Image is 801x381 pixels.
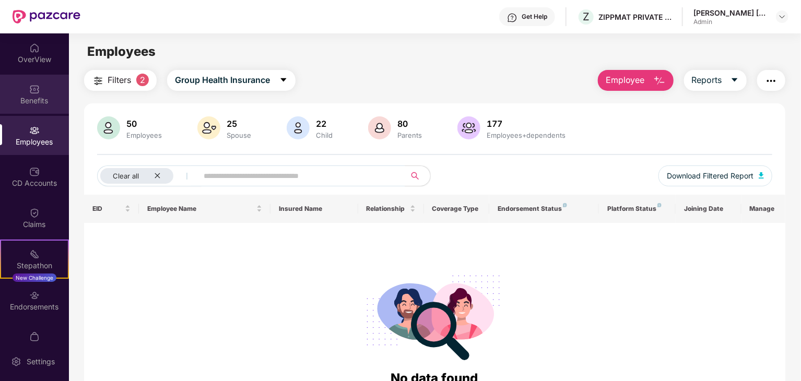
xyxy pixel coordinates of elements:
[314,131,335,139] div: Child
[270,195,358,223] th: Insured Name
[395,131,424,139] div: Parents
[175,74,270,87] span: Group Health Insurance
[778,13,786,21] img: svg+xml;base64,PHN2ZyBpZD0iRHJvcGRvd24tMzJ4MzIiIHhtbG5zPSJodHRwOi8vd3d3LnczLm9yZy8yMDAwL3N2ZyIgd2...
[457,116,480,139] img: svg+xml;base64,PHN2ZyB4bWxucz0iaHR0cDovL3d3dy53My5vcmcvMjAwMC9zdmciIHhtbG5zOnhsaW5rPSJodHRwOi8vd3...
[498,205,591,213] div: Endorsement Status
[676,195,741,223] th: Joining Date
[287,116,310,139] img: svg+xml;base64,PHN2ZyB4bWxucz0iaHR0cDovL3d3dy53My5vcmcvMjAwMC9zdmciIHhtbG5zOnhsaW5rPSJodHRwOi8vd3...
[583,10,590,23] span: Z
[29,43,40,53] img: svg+xml;base64,PHN2ZyBpZD0iSG9tZSIgeG1sbnM9Imh0dHA6Ly93d3cudzMub3JnLzIwMDAvc3ZnIiB3aWR0aD0iMjAiIG...
[485,118,568,129] div: 177
[87,44,156,59] span: Employees
[29,249,40,259] img: svg+xml;base64,PHN2ZyB4bWxucz0iaHR0cDovL3d3dy53My5vcmcvMjAwMC9zdmciIHdpZHRoPSIyMSIgaGVpZ2h0PSIyMC...
[653,75,666,87] img: svg+xml;base64,PHN2ZyB4bWxucz0iaHR0cDovL3d3dy53My5vcmcvMjAwMC9zdmciIHhtbG5zOnhsaW5rPSJodHRwOi8vd3...
[658,165,772,186] button: Download Filtered Report
[522,13,547,21] div: Get Help
[607,205,667,213] div: Platform Status
[124,131,164,139] div: Employees
[359,263,510,368] img: svg+xml;base64,PHN2ZyB4bWxucz0iaHR0cDovL3d3dy53My5vcmcvMjAwMC9zdmciIHdpZHRoPSIyODgiIGhlaWdodD0iMj...
[741,195,785,223] th: Manage
[136,74,149,86] span: 2
[405,165,431,186] button: search
[124,118,164,129] div: 50
[424,195,490,223] th: Coverage Type
[606,74,645,87] span: Employee
[13,273,56,282] div: New Challenge
[167,70,296,91] button: Group Health Insurancecaret-down
[598,70,674,91] button: Employee
[84,195,139,223] th: EID
[598,12,672,22] div: ZIPPMAT PRIVATE LIMITED
[97,165,202,186] button: Clear allclose
[693,8,767,18] div: [PERSON_NAME] [PERSON_NAME]
[29,290,40,301] img: svg+xml;base64,PHN2ZyBpZD0iRW5kb3JzZW1lbnRzIiB4bWxucz0iaHR0cDovL3d3dy53My5vcmcvMjAwMC9zdmciIHdpZH...
[139,195,270,223] th: Employee Name
[113,172,139,180] span: Clear all
[97,116,120,139] img: svg+xml;base64,PHN2ZyB4bWxucz0iaHR0cDovL3d3dy53My5vcmcvMjAwMC9zdmciIHhtbG5zOnhsaW5rPSJodHRwOi8vd3...
[507,13,517,23] img: svg+xml;base64,PHN2ZyBpZD0iSGVscC0zMngzMiIgeG1sbnM9Imh0dHA6Ly93d3cudzMub3JnLzIwMDAvc3ZnIiB3aWR0aD...
[405,172,425,180] span: search
[92,205,123,213] span: EID
[731,76,739,85] span: caret-down
[395,118,424,129] div: 80
[1,260,68,271] div: Stepathon
[314,118,335,129] div: 22
[92,75,104,87] img: svg+xml;base64,PHN2ZyB4bWxucz0iaHR0cDovL3d3dy53My5vcmcvMjAwMC9zdmciIHdpZHRoPSIyNCIgaGVpZ2h0PSIyNC...
[11,356,21,367] img: svg+xml;base64,PHN2ZyBpZD0iU2V0dGluZy0yMHgyMCIgeG1sbnM9Imh0dHA6Ly93d3cudzMub3JnLzIwMDAvc3ZnIiB3aW...
[759,172,764,178] img: svg+xml;base64,PHN2ZyB4bWxucz0iaHR0cDovL3d3dy53My5vcmcvMjAwMC9zdmciIHhtbG5zOnhsaW5rPSJodHRwOi8vd3...
[225,118,253,129] div: 25
[368,116,391,139] img: svg+xml;base64,PHN2ZyB4bWxucz0iaHR0cDovL3d3dy53My5vcmcvMjAwMC9zdmciIHhtbG5zOnhsaW5rPSJodHRwOi8vd3...
[108,74,131,87] span: Filters
[154,172,161,179] span: close
[563,203,567,207] img: svg+xml;base64,PHN2ZyB4bWxucz0iaHR0cDovL3d3dy53My5vcmcvMjAwMC9zdmciIHdpZHRoPSI4IiBoZWlnaHQ9IjgiIH...
[23,356,58,367] div: Settings
[29,208,40,218] img: svg+xml;base64,PHN2ZyBpZD0iQ2xhaW0iIHhtbG5zPSJodHRwOi8vd3d3LnczLm9yZy8yMDAwL3N2ZyIgd2lkdGg9IjIwIi...
[29,166,40,177] img: svg+xml;base64,PHN2ZyBpZD0iQ0RfQWNjb3VudHMiIGRhdGEtbmFtZT0iQ0QgQWNjb3VudHMiIHhtbG5zPSJodHRwOi8vd3...
[225,131,253,139] div: Spouse
[667,170,753,182] span: Download Filtered Report
[29,125,40,136] img: svg+xml;base64,PHN2ZyBpZD0iRW1wbG95ZWVzIiB4bWxucz0iaHR0cDovL3d3dy53My5vcmcvMjAwMC9zdmciIHdpZHRoPS...
[693,18,767,26] div: Admin
[29,84,40,94] img: svg+xml;base64,PHN2ZyBpZD0iQmVuZWZpdHMiIHhtbG5zPSJodHRwOi8vd3d3LnczLm9yZy8yMDAwL3N2ZyIgd2lkdGg9Ij...
[13,10,80,23] img: New Pazcare Logo
[197,116,220,139] img: svg+xml;base64,PHN2ZyB4bWxucz0iaHR0cDovL3d3dy53My5vcmcvMjAwMC9zdmciIHhtbG5zOnhsaW5rPSJodHRwOi8vd3...
[485,131,568,139] div: Employees+dependents
[84,70,157,91] button: Filters2
[765,75,778,87] img: svg+xml;base64,PHN2ZyB4bWxucz0iaHR0cDovL3d3dy53My5vcmcvMjAwMC9zdmciIHdpZHRoPSIyNCIgaGVpZ2h0PSIyNC...
[279,76,288,85] span: caret-down
[692,74,722,87] span: Reports
[358,195,424,223] th: Relationship
[29,331,40,342] img: svg+xml;base64,PHN2ZyBpZD0iTXlfT3JkZXJzIiBkYXRhLW5hbWU9Ik15IE9yZGVycyIgeG1sbnM9Imh0dHA6Ly93d3cudz...
[367,205,408,213] span: Relationship
[147,205,254,213] span: Employee Name
[684,70,747,91] button: Reportscaret-down
[657,203,662,207] img: svg+xml;base64,PHN2ZyB4bWxucz0iaHR0cDovL3d3dy53My5vcmcvMjAwMC9zdmciIHdpZHRoPSI4IiBoZWlnaHQ9IjgiIH...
